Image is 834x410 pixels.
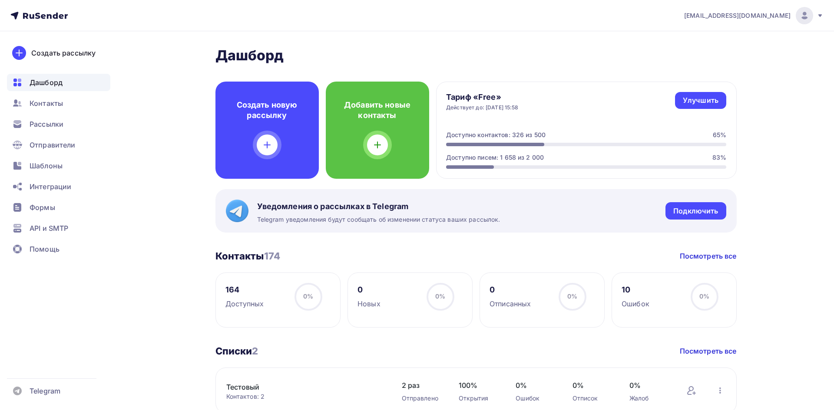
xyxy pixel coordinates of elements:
[357,298,381,309] div: Новых
[446,131,546,139] div: Доступно контактов: 326 из 500
[303,292,313,300] span: 0%
[490,298,531,309] div: Отписанных
[252,345,258,357] span: 2
[622,285,649,295] div: 10
[340,100,415,121] h4: Добавить новые контакты
[225,285,264,295] div: 164
[673,206,718,216] div: Подключить
[30,202,55,213] span: Формы
[573,394,612,403] div: Отписок
[446,153,544,162] div: Доступно писем: 1 658 из 2 000
[30,223,68,233] span: API и SMTP
[713,131,726,139] div: 65%
[257,201,500,212] span: Уведомления о рассылках в Telegram
[446,92,519,102] h4: Тариф «Free»
[680,346,737,356] a: Посмотреть все
[446,104,519,111] div: Действует до: [DATE] 15:58
[516,380,555,390] span: 0%
[30,98,63,108] span: Контакты
[516,394,555,403] div: Ошибок
[7,199,110,216] a: Формы
[459,380,498,390] span: 100%
[225,298,264,309] div: Доступных
[7,115,110,133] a: Рассылки
[402,394,441,403] div: Отправлено
[30,181,71,192] span: Интеграции
[683,95,718,105] div: Улучшить
[684,7,824,24] a: [EMAIL_ADDRESS][DOMAIN_NAME]
[30,161,63,171] span: Шаблоны
[31,48,96,58] div: Создать рассылку
[680,251,737,261] a: Посмотреть все
[699,292,709,300] span: 0%
[490,285,531,295] div: 0
[7,136,110,154] a: Отправители
[215,47,737,64] h2: Дашборд
[229,100,305,121] h4: Создать новую рассылку
[567,292,577,300] span: 0%
[30,244,60,254] span: Помощь
[30,140,76,150] span: Отправители
[712,153,726,162] div: 83%
[30,386,60,396] span: Telegram
[684,11,791,20] span: [EMAIL_ADDRESS][DOMAIN_NAME]
[402,380,441,390] span: 2 раз
[573,380,612,390] span: 0%
[7,157,110,174] a: Шаблоны
[257,215,500,224] span: Telegram уведомления будут сообщать об изменении статуса ваших рассылок.
[629,380,669,390] span: 0%
[264,250,280,262] span: 174
[622,298,649,309] div: Ошибок
[30,77,63,88] span: Дашборд
[7,74,110,91] a: Дашборд
[30,119,63,129] span: Рассылки
[226,382,374,392] a: Тестовый
[629,394,669,403] div: Жалоб
[459,394,498,403] div: Открытия
[226,392,384,401] div: Контактов: 2
[215,250,281,262] h3: Контакты
[357,285,381,295] div: 0
[435,292,445,300] span: 0%
[7,95,110,112] a: Контакты
[215,345,258,357] h3: Списки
